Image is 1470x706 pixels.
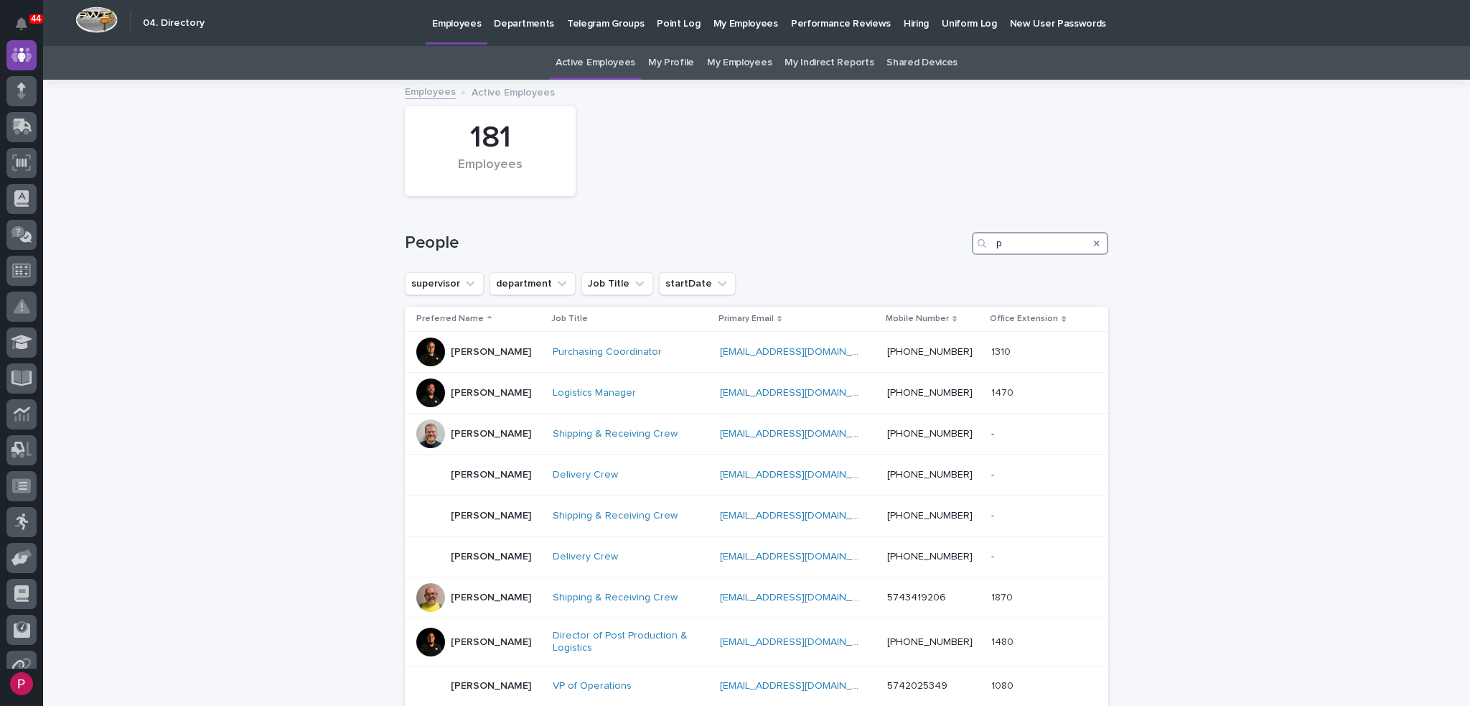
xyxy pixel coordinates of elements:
tr: [PERSON_NAME]Logistics Manager [EMAIL_ADDRESS][DOMAIN_NAME] [PHONE_NUMBER]14701470 [405,373,1108,414]
p: 44 [32,14,41,24]
p: - [991,507,997,522]
p: [PERSON_NAME] [451,680,531,692]
a: Purchasing Coordinator [553,346,662,358]
a: [EMAIL_ADDRESS][DOMAIN_NAME] [720,388,882,398]
a: Logistics Manager [553,387,636,399]
p: [PERSON_NAME] [451,510,531,522]
p: 1480 [991,633,1016,649]
p: Primary Email [718,311,774,327]
h2: 04. Directory [143,17,205,29]
p: Preferred Name [416,311,484,327]
p: 1870 [991,589,1016,604]
p: - [991,425,997,440]
p: - [991,466,997,481]
a: [PHONE_NUMBER] [887,511,973,521]
tr: [PERSON_NAME]Delivery Crew [EMAIL_ADDRESS][DOMAIN_NAME] [PHONE_NUMBER]-- [405,455,1108,496]
div: 181 [429,120,551,156]
button: startDate [659,272,736,295]
p: - [991,548,997,563]
a: [EMAIL_ADDRESS][DOMAIN_NAME] [720,637,882,647]
a: [PHONE_NUMBER] [887,347,973,357]
p: [PERSON_NAME] [451,636,531,649]
button: users-avatar [6,669,37,699]
a: Shipping & Receiving Crew [553,592,678,604]
button: Notifications [6,9,37,39]
p: [PERSON_NAME] [451,428,531,440]
div: Notifications44 [18,17,37,40]
a: [EMAIL_ADDRESS][DOMAIN_NAME] [720,552,882,562]
a: [EMAIL_ADDRESS][DOMAIN_NAME] [720,347,882,357]
a: Delivery Crew [553,551,618,563]
a: [EMAIL_ADDRESS][DOMAIN_NAME] [720,429,882,439]
p: 1080 [991,677,1016,692]
p: Active Employees [472,83,555,99]
a: My Profile [648,46,694,80]
a: [EMAIL_ADDRESS][DOMAIN_NAME] [720,681,882,691]
p: 1470 [991,384,1016,399]
a: Shipping & Receiving Crew [553,428,678,440]
button: department [490,272,576,295]
a: Delivery Crew [553,469,618,481]
a: Shipping & Receiving Crew [553,510,678,522]
a: VP of Operations [553,680,632,692]
a: [EMAIL_ADDRESS][DOMAIN_NAME] [720,593,882,603]
a: My Employees [707,46,772,80]
p: 1310 [991,343,1013,358]
div: Employees [429,157,551,187]
p: Job Title [551,311,588,327]
p: [PERSON_NAME] [451,469,531,481]
a: Employees [405,83,456,99]
p: Office Extension [990,311,1058,327]
a: [PHONE_NUMBER] [887,470,973,480]
a: [PHONE_NUMBER] [887,429,973,439]
p: [PERSON_NAME] [451,592,531,604]
tr: [PERSON_NAME]Delivery Crew [EMAIL_ADDRESS][DOMAIN_NAME] [PHONE_NUMBER]-- [405,537,1108,577]
a: [PHONE_NUMBER] [887,552,973,562]
input: Search [972,232,1108,255]
p: [PERSON_NAME] [451,551,531,563]
a: [EMAIL_ADDRESS][DOMAIN_NAME] [720,470,882,480]
tr: [PERSON_NAME]Shipping & Receiving Crew [EMAIL_ADDRESS][DOMAIN_NAME] [PHONE_NUMBER]-- [405,496,1108,537]
p: [PERSON_NAME] [451,387,531,399]
a: 5743419206 [887,593,946,603]
p: Mobile Number [886,311,949,327]
button: supervisor [405,272,484,295]
a: [PHONE_NUMBER] [887,388,973,398]
tr: [PERSON_NAME]Shipping & Receiving Crew [EMAIL_ADDRESS][DOMAIN_NAME] [PHONE_NUMBER]-- [405,414,1108,455]
a: 5742025349 [887,681,947,691]
a: Active Employees [556,46,635,80]
h1: People [405,233,966,254]
tr: [PERSON_NAME]Director of Post Production & Logistics [EMAIL_ADDRESS][DOMAIN_NAME] [PHONE_NUMBER]1... [405,618,1108,666]
a: Shared Devices [886,46,958,80]
img: Workspace Logo [75,6,118,33]
p: [PERSON_NAME] [451,346,531,358]
tr: [PERSON_NAME]Shipping & Receiving Crew [EMAIL_ADDRESS][DOMAIN_NAME] 574341920618701870 [405,577,1108,618]
tr: [PERSON_NAME]Purchasing Coordinator [EMAIL_ADDRESS][DOMAIN_NAME] [PHONE_NUMBER]13101310 [405,332,1108,373]
a: Director of Post Production & Logistics [553,630,696,654]
a: [EMAIL_ADDRESS][DOMAIN_NAME] [720,511,882,521]
a: [PHONE_NUMBER] [887,637,973,647]
button: Job Title [581,272,653,295]
a: My Indirect Reports [785,46,874,80]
